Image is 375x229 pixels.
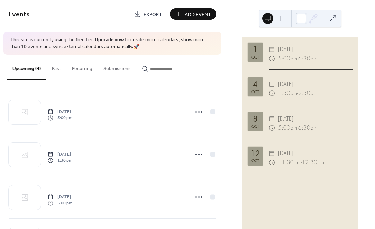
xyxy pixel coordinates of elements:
span: [DATE] [278,45,293,54]
span: 5:00 pm [48,200,72,206]
span: - [297,54,298,63]
button: Upcoming (4) [7,55,46,80]
span: [DATE] [278,114,293,123]
span: [DATE] [48,194,72,200]
span: [DATE] [48,108,72,115]
span: This site is currently using the free tier. to create more calendars, show more than 10 events an... [10,37,214,50]
span: 6:30pm [298,123,317,132]
div: ​ [269,54,275,63]
div: Oct [251,159,259,162]
button: Add Event [170,8,216,20]
a: Export [129,8,167,20]
div: 12 [250,150,260,157]
div: Oct [251,90,259,94]
span: 1:30 pm [48,158,72,164]
span: 1:30pm [278,89,297,98]
span: 12:30pm [302,158,324,167]
a: Upgrade now [95,35,124,45]
span: 5:00 pm [48,115,72,121]
span: Export [144,11,162,18]
button: Submissions [98,55,136,79]
div: 1 [253,46,258,53]
span: [DATE] [278,80,293,89]
span: 2:30pm [298,89,317,98]
span: 5:00pm [278,54,297,63]
span: - [297,123,298,132]
div: Oct [251,124,259,128]
span: Events [9,8,30,21]
div: ​ [269,158,275,167]
button: Past [46,55,66,79]
div: ​ [269,89,275,98]
span: 11:30am [278,158,301,167]
button: Recurring [66,55,98,79]
div: ​ [269,114,275,123]
div: ​ [269,149,275,158]
div: 4 [253,80,258,88]
span: - [297,89,298,98]
div: ​ [269,45,275,54]
div: Oct [251,55,259,59]
span: [DATE] [48,151,72,157]
div: ​ [269,80,275,89]
span: [DATE] [278,149,293,158]
div: 8 [253,115,258,123]
span: 5:00pm [278,123,297,132]
span: 6:30pm [298,54,317,63]
span: - [301,158,302,167]
div: ​ [269,123,275,132]
span: Add Event [185,11,211,18]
